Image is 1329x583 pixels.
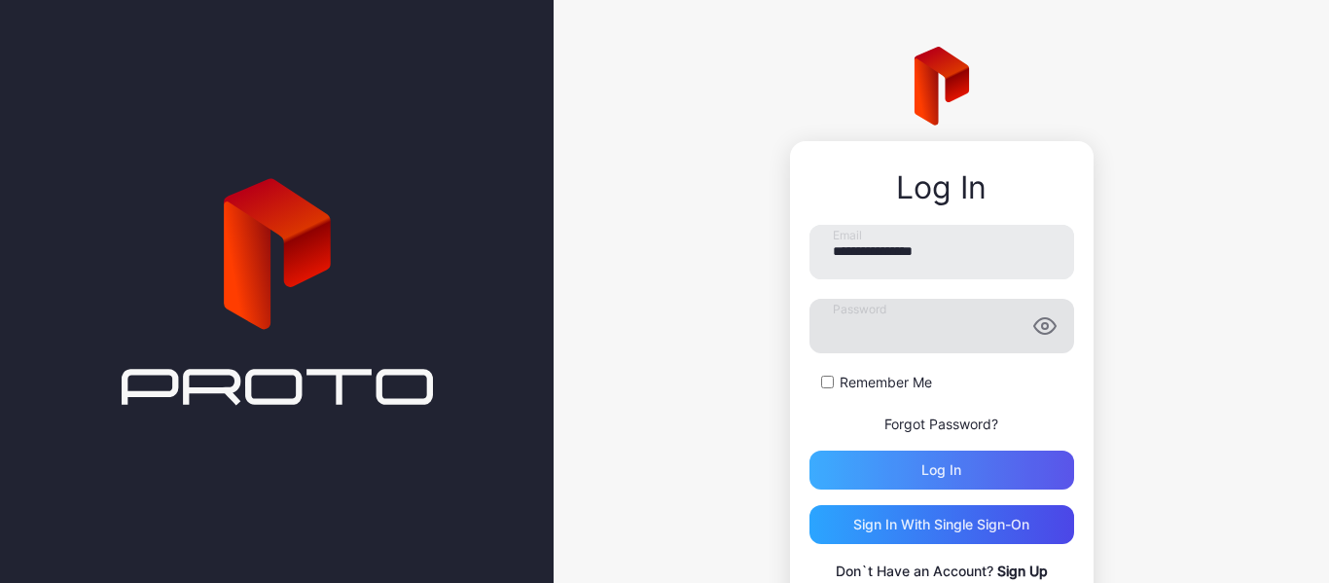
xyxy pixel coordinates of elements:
input: Password [809,299,1074,353]
div: Sign in With Single Sign-On [853,517,1029,532]
div: Log In [809,170,1074,205]
button: Log in [809,451,1074,490]
div: Log in [921,462,961,478]
p: Don`t Have an Account? [809,560,1074,583]
input: Email [809,225,1074,279]
button: Sign in With Single Sign-On [809,505,1074,544]
button: Password [1033,314,1057,338]
a: Forgot Password? [884,416,998,432]
label: Remember Me [840,373,932,392]
a: Sign Up [997,563,1048,579]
